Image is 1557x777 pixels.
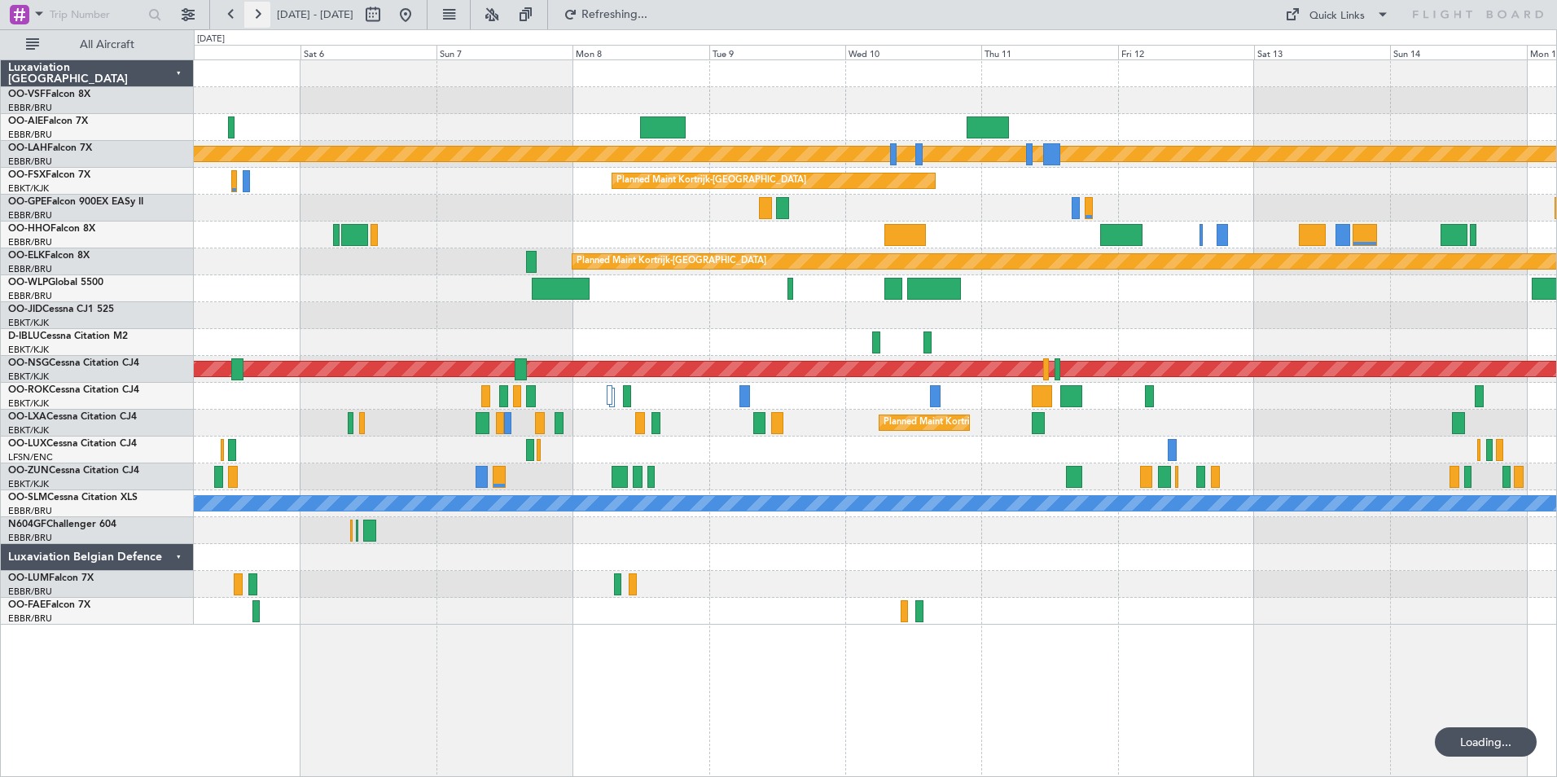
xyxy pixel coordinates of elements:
span: OO-ZUN [8,466,49,476]
a: OO-ELKFalcon 8X [8,251,90,261]
a: OO-LXACessna Citation CJ4 [8,412,137,422]
span: N604GF [8,520,46,529]
a: EBBR/BRU [8,586,52,598]
a: D-IBLUCessna Citation M2 [8,331,128,341]
a: EBKT/KJK [8,397,49,410]
a: EBKT/KJK [8,182,49,195]
a: OO-WLPGlobal 5500 [8,278,103,288]
a: EBKT/KJK [8,424,49,437]
div: Quick Links [1309,8,1365,24]
div: Sun 7 [436,45,572,59]
a: OO-ZUNCessna Citation CJ4 [8,466,139,476]
a: EBKT/KJK [8,317,49,329]
span: OO-GPE [8,197,46,207]
button: Refreshing... [556,2,654,28]
div: Sun 14 [1390,45,1526,59]
a: EBBR/BRU [8,263,52,275]
a: EBBR/BRU [8,209,52,222]
span: OO-LAH [8,143,47,153]
span: OO-JID [8,305,42,314]
span: Refreshing... [581,9,649,20]
div: Mon 8 [572,45,708,59]
a: OO-LAHFalcon 7X [8,143,92,153]
a: OO-AIEFalcon 7X [8,116,88,126]
a: EBBR/BRU [8,236,52,248]
span: OO-LXA [8,412,46,422]
a: OO-LUXCessna Citation CJ4 [8,439,137,449]
a: EBKT/KJK [8,478,49,490]
span: D-IBLU [8,331,40,341]
a: OO-VSFFalcon 8X [8,90,90,99]
div: Fri 12 [1118,45,1254,59]
a: OO-FSXFalcon 7X [8,170,90,180]
span: OO-ELK [8,251,45,261]
a: LFSN/ENC [8,451,53,463]
span: OO-LUX [8,439,46,449]
span: OO-VSF [8,90,46,99]
a: OO-SLMCessna Citation XLS [8,493,138,503]
div: Planned Maint Kortrijk-[GEOGRAPHIC_DATA] [577,249,766,274]
a: OO-HHOFalcon 8X [8,224,95,234]
div: Tue 9 [709,45,845,59]
a: OO-GPEFalcon 900EX EASy II [8,197,143,207]
button: All Aircraft [18,32,177,58]
span: [DATE] - [DATE] [277,7,353,22]
a: OO-FAEFalcon 7X [8,600,90,610]
a: OO-JIDCessna CJ1 525 [8,305,114,314]
span: All Aircraft [42,39,172,50]
div: Planned Maint Kortrijk-[GEOGRAPHIC_DATA] [884,410,1073,435]
span: OO-WLP [8,278,48,288]
span: OO-HHO [8,224,50,234]
button: Quick Links [1277,2,1397,28]
a: EBBR/BRU [8,129,52,141]
span: OO-ROK [8,385,49,395]
a: EBBR/BRU [8,612,52,625]
a: OO-NSGCessna Citation CJ4 [8,358,139,368]
span: OO-SLM [8,493,47,503]
a: OO-ROKCessna Citation CJ4 [8,385,139,395]
div: Fri 5 [164,45,300,59]
a: EBBR/BRU [8,102,52,114]
a: EBKT/KJK [8,344,49,356]
div: Loading... [1435,727,1537,757]
div: Sat 6 [300,45,436,59]
span: OO-NSG [8,358,49,368]
a: EBBR/BRU [8,156,52,168]
div: Sat 13 [1254,45,1390,59]
div: Planned Maint Kortrijk-[GEOGRAPHIC_DATA] [616,169,806,193]
a: EBBR/BRU [8,505,52,517]
span: OO-AIE [8,116,43,126]
a: EBKT/KJK [8,371,49,383]
a: EBBR/BRU [8,532,52,544]
input: Trip Number [50,2,143,27]
a: OO-LUMFalcon 7X [8,573,94,583]
div: Thu 11 [981,45,1117,59]
a: N604GFChallenger 604 [8,520,116,529]
div: Wed 10 [845,45,981,59]
a: EBBR/BRU [8,290,52,302]
div: [DATE] [197,33,225,46]
span: OO-LUM [8,573,49,583]
span: OO-FSX [8,170,46,180]
span: OO-FAE [8,600,46,610]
